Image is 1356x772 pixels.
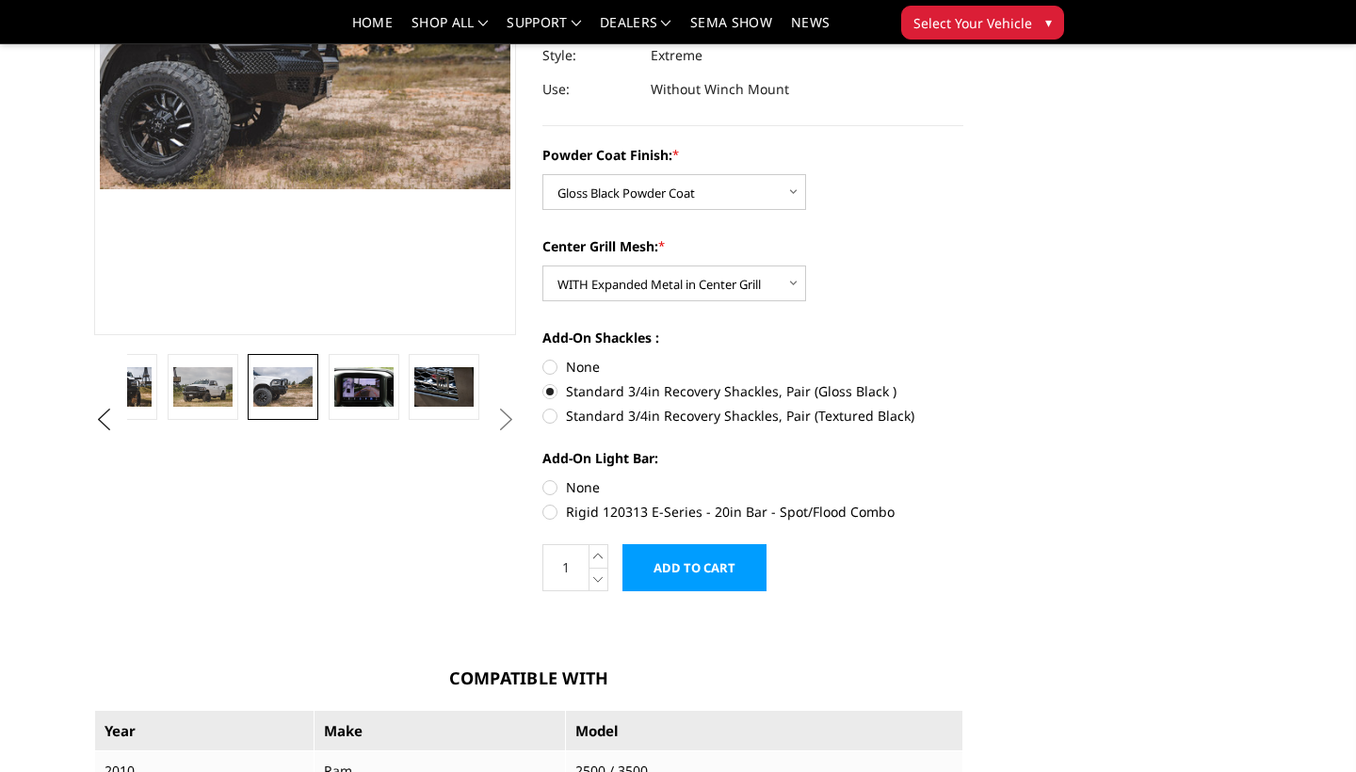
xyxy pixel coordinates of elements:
label: Add-On Shackles : [542,328,964,347]
label: Add-On Light Bar: [542,448,964,468]
a: Home [352,16,393,43]
button: Select Your Vehicle [901,6,1064,40]
dd: Without Winch Mount [651,72,789,106]
button: Previous [89,406,118,434]
input: Add to Cart [622,544,767,591]
label: None [542,357,964,377]
img: 2010-2018 Ram 2500-3500 - FT Series - Extreme Front Bumper [253,367,313,407]
label: Center Grill Mesh: [542,236,964,256]
a: News [791,16,830,43]
a: shop all [412,16,488,43]
label: Powder Coat Finish: [542,145,964,165]
button: Next [492,406,520,434]
img: 2010-2018 Ram 2500-3500 - FT Series - Extreme Front Bumper [173,367,233,407]
label: Standard 3/4in Recovery Shackles, Pair (Gloss Black ) [542,381,964,401]
dt: Style: [542,39,637,72]
label: None [542,477,964,497]
th: Year [95,710,315,751]
label: Rigid 120313 E-Series - 20in Bar - Spot/Flood Combo [542,502,964,522]
a: Dealers [600,16,671,43]
span: Select Your Vehicle [913,13,1032,33]
dt: Use: [542,72,637,106]
dd: Extreme [651,39,702,72]
label: Standard 3/4in Recovery Shackles, Pair (Textured Black) [542,406,964,426]
a: Support [507,16,581,43]
th: Make [314,710,565,751]
th: Model [565,710,962,751]
a: SEMA Show [690,16,772,43]
img: 2010-2018 Ram 2500-3500 - FT Series - Extreme Front Bumper [414,367,474,407]
h3: Compatible With [94,666,963,691]
span: ▾ [1045,12,1052,32]
img: Clear View Camera: Relocate your front camera and keep the functionality completely. [334,367,394,407]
